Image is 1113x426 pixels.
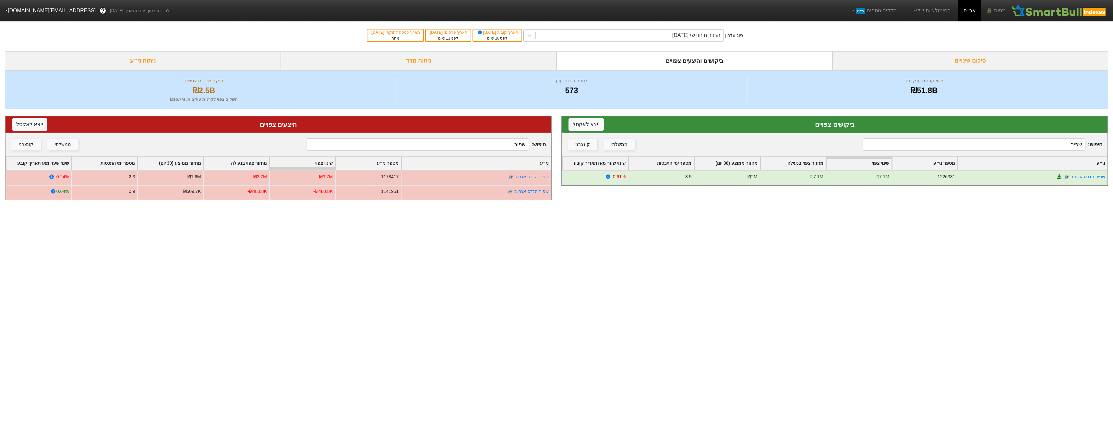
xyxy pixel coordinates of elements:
a: שפיר הנדס אגח ג [515,174,549,179]
span: חיפוש : [863,138,1102,151]
a: הסימולציות שלי [910,4,953,17]
div: ₪7.1M [876,173,889,180]
div: תאריך כניסה לתוקף : [371,30,420,35]
div: Toggle SortBy [958,157,1107,170]
div: Toggle SortBy [401,157,551,170]
div: 3.5 [685,173,691,180]
div: ₪509.7K [183,188,201,195]
div: -0.24% [55,173,69,180]
img: tase link [1063,174,1070,180]
div: ₪2M [748,173,757,180]
div: שווי קרנות עוקבות [749,77,1100,85]
div: Toggle SortBy [694,157,760,170]
div: 573 [398,85,745,96]
div: -₪480.8K [247,188,267,195]
button: ייצא לאקסל [568,118,604,131]
div: לפני ימים [429,35,467,41]
span: חדש [856,8,865,14]
div: 1141951 [381,188,399,195]
input: 447 רשומות... [306,138,529,151]
button: ייצא לאקסל [12,118,47,131]
button: קונצרני [11,139,41,150]
div: 0.9 [129,188,135,195]
div: ממשלתי [611,141,628,148]
div: Toggle SortBy [6,157,71,170]
span: [DATE] [371,30,385,35]
div: הרכבים חודשי [DATE] [672,31,720,39]
div: Toggle SortBy [563,157,628,170]
div: Toggle SortBy [826,157,892,170]
div: Toggle SortBy [892,157,957,170]
div: 1226331 [938,173,955,180]
a: שפיר הנדס אגח ב [514,189,549,194]
div: ניתוח ני״ע [5,51,281,70]
span: ? [101,6,105,15]
span: 18 [495,36,499,41]
div: לפני ימים [476,35,518,41]
div: Toggle SortBy [760,157,826,170]
div: Toggle SortBy [72,157,137,170]
input: 126 רשומות... [863,138,1085,151]
img: tase link [508,174,514,180]
div: ניתוח מדד [281,51,557,70]
div: קונצרני [575,141,590,148]
div: -₪480.8K [313,188,333,195]
div: תאריך קובע : [476,30,518,35]
div: קונצרני [19,141,33,148]
button: ממשלתי [604,139,635,150]
div: Toggle SortBy [138,157,203,170]
button: קונצרני [568,139,597,150]
div: מספר ניירות ערך [398,77,745,85]
div: -0.61% [611,173,626,180]
div: -₪3.7M [252,173,267,180]
div: 2.3 [129,173,135,180]
img: SmartBull [1011,4,1108,17]
span: מחר [392,36,399,41]
div: ₪51.8B [749,85,1100,96]
div: ביקושים והיצעים צפויים [556,51,832,70]
span: 11 [446,36,450,41]
span: לפי נתוני סוף יום מתאריך [DATE] [110,7,169,14]
div: סוג עדכון [725,32,743,39]
div: Toggle SortBy [628,157,694,170]
div: היצעים צפויים [12,120,545,129]
img: tase link [507,188,513,195]
div: 0.64% [56,188,69,195]
button: ממשלתי [47,139,78,150]
div: Toggle SortBy [204,157,269,170]
span: [DATE] [477,30,497,35]
div: ₪7.1M [810,173,823,180]
div: 1178417 [381,173,399,180]
div: -₪3.7M [317,173,333,180]
div: ביקושים צפויים [568,120,1101,129]
div: תאריך פרסום : [429,30,467,35]
div: תשלום צפוי לקרנות עוקבות : ₪16.7M [13,96,394,103]
a: שפיר הנדס אגח ד [1071,174,1105,179]
div: היקף שינויים צפויים [13,77,394,85]
a: מדדים נוספיםחדש [848,4,899,17]
div: Toggle SortBy [336,157,401,170]
span: [DATE] [430,30,444,35]
span: חיפוש : [306,138,546,151]
div: ממשלתי [55,141,71,148]
div: סיכום שינויים [832,51,1108,70]
div: Toggle SortBy [270,157,335,170]
div: ₪2.5B [13,85,394,96]
div: ₪1.6M [187,173,201,180]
